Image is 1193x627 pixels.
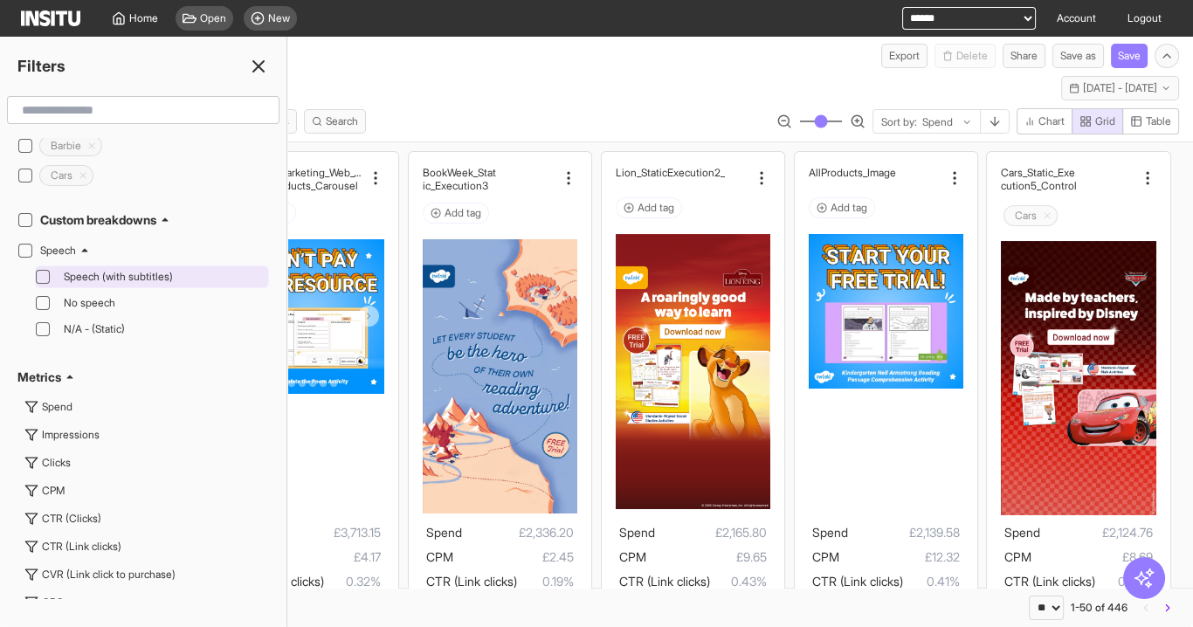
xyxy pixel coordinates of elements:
h2: tors_All_Products_Carousel [230,179,358,192]
span: CVR (Link click to purchase) [42,568,176,582]
span: £12.32 [839,547,960,568]
span: [DATE] - [DATE] [1083,81,1157,95]
span: Sort by: [881,115,917,129]
span: Spend [812,525,848,540]
span: CTR (Clicks) [42,512,101,526]
span: 0.58% [1095,571,1152,592]
div: Delete tag [39,165,93,186]
span: Table [1146,114,1171,128]
span: N/A - (Static) [64,322,265,336]
span: CPC [42,596,64,610]
button: Grid [1072,108,1123,134]
h2: cution5_Control [1001,179,1077,192]
span: £2,124.76 [1040,522,1152,543]
span: £2,336.20 [462,522,574,543]
span: Grid [1095,114,1115,128]
button: Chart [1017,108,1072,134]
span: £2,165.80 [655,522,767,543]
button: Add tag [616,197,682,218]
button: [DATE] - [DATE] [1061,76,1179,100]
h2: Custom breakdowns [40,211,156,229]
span: Impressions [42,428,100,442]
span: £2.45 [453,547,574,568]
div: Cars_Static_Execution5_Control [1001,166,1134,192]
span: Speech (with subtitles) [64,270,265,284]
span: CTR (Link clicks) [1004,574,1095,589]
span: No speech [64,296,265,310]
span: You cannot delete a preset report. [934,44,996,68]
span: 0.19% [517,571,574,592]
span: 0.41% [903,571,960,592]
img: Logo [21,10,80,26]
h2: AllProducts_Image [809,166,896,179]
button: Save as [1052,44,1104,68]
h2: Barbie [51,139,81,153]
span: £4.17 [260,547,381,568]
h2: Filters [17,54,66,79]
svg: Delete tag icon [86,141,97,151]
span: £2,139.58 [848,522,960,543]
span: CTR (Link clicks) [619,574,710,589]
h2: Cars_Static_Exe [1001,166,1075,179]
span: CTR (Link clicks) [42,540,121,554]
span: CPM [812,549,839,564]
button: Spend [17,393,269,421]
span: Add tag [638,201,674,215]
span: CPM [1004,549,1031,564]
span: Spend [42,400,72,414]
span: £9.65 [646,547,767,568]
button: CPC [17,589,269,617]
div: Delete tag [39,135,102,156]
span: Add tag [831,201,867,215]
button: Delete [934,44,996,68]
span: Add tag [445,206,481,220]
span: Home [129,11,158,25]
span: Spend [619,525,655,540]
span: £3,713.15 [269,522,381,543]
h2: _Execution2 [667,166,725,179]
button: Share [1003,44,1045,68]
h2: Speech [40,244,76,258]
button: CPM [17,477,269,505]
button: Clicks [17,449,269,477]
h2: AU_All_Remarketing_Web_Visi [230,166,363,179]
div: Delete tag [1003,205,1058,226]
svg: Delete tag icon [1042,210,1052,221]
button: CVR (Link click to purchase) [17,561,269,589]
button: Export [881,44,928,68]
span: Chart [1038,114,1065,128]
h2: Cars [51,169,72,183]
span: New [268,11,290,25]
div: AllProducts_Image [809,166,942,179]
button: CTR (Link clicks) [17,533,269,561]
span: Open [200,11,226,25]
h2: Lion_Static [616,166,667,179]
span: Clicks [42,456,71,470]
button: Search [304,109,366,134]
span: 0.43% [710,571,767,592]
span: CPM [426,549,453,564]
span: CPM [42,484,65,498]
button: Save [1111,44,1148,68]
div: BookWeek_Static_Execution3 [423,166,556,192]
h2: Cars [1015,209,1037,223]
span: 0.32% [324,571,381,592]
span: Spend [1004,525,1040,540]
div: Lion_Static_Execution2 [616,166,749,179]
span: Spend [426,525,462,540]
h2: ic_Execution3 [423,179,488,192]
span: Search [326,114,358,128]
button: Table [1122,108,1179,134]
div: AU_All_Remarketing_Web_Visitors_All_Products_Carousel [230,166,363,192]
button: Add tag [423,203,489,224]
span: £8.69 [1031,547,1152,568]
h2: Metrics [17,369,61,386]
div: 1-50 of 446 [1071,601,1127,615]
svg: Delete tag icon [78,170,88,181]
button: Impressions [17,421,269,449]
h2: BookWeek_Stat [423,166,496,179]
span: CTR (Link clicks) [426,574,517,589]
span: CPM [619,549,646,564]
button: Add tag [809,197,875,218]
button: CTR (Clicks) [17,505,269,533]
